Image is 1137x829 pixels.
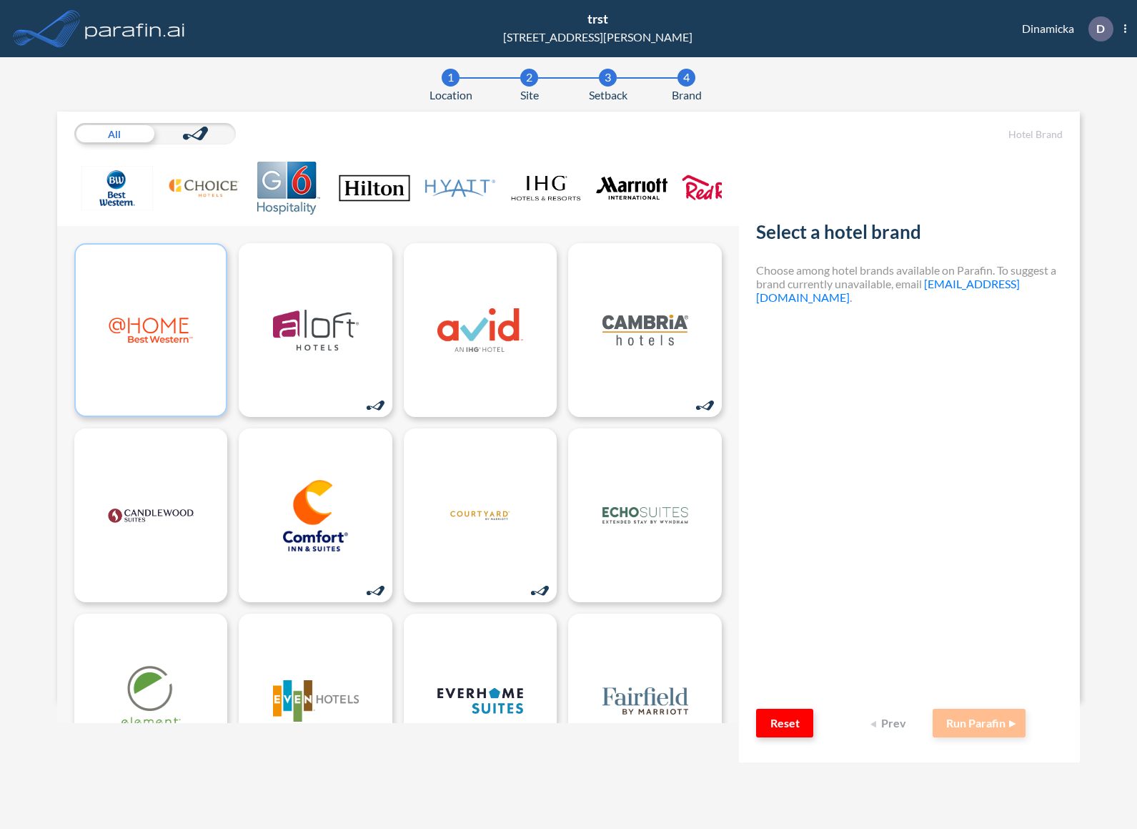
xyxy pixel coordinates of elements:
[682,162,753,215] img: Red Roof
[108,295,194,366] img: logo
[424,162,496,215] img: Hyatt
[430,87,472,104] span: Location
[520,87,539,104] span: Site
[437,665,523,737] img: logo
[672,87,702,104] span: Brand
[602,480,688,551] img: logo
[437,480,523,551] img: logo
[756,709,813,737] button: Reset
[756,277,1020,304] a: [EMAIL_ADDRESS][DOMAIN_NAME]
[602,665,688,737] img: logo
[273,295,359,366] img: logo
[437,295,523,366] img: logo
[599,69,617,87] div: 3
[82,14,188,43] img: logo
[167,162,239,215] img: Choice
[1096,22,1105,35] p: D
[81,162,153,215] img: Best Western
[510,162,582,215] img: IHG
[253,162,324,215] img: G6 Hospitality
[933,709,1026,737] button: Run Parafin
[596,162,667,215] img: Marriott
[273,480,359,551] img: logo
[1001,16,1126,41] div: Dinamicka
[589,87,627,104] span: Setback
[503,29,692,46] div: [STREET_ADDRESS][PERSON_NAME]
[108,480,194,551] img: logo
[587,11,608,26] span: trst
[602,295,688,366] img: logo
[520,69,538,87] div: 2
[861,709,918,737] button: Prev
[74,123,155,144] div: All
[273,665,359,737] img: logo
[677,69,695,87] div: 4
[108,665,194,737] img: logo
[442,69,460,87] div: 1
[756,221,1063,249] h2: Select a hotel brand
[756,263,1063,305] h4: Choose among hotel brands available on Parafin. To suggest a brand currently unavailable, email .
[756,129,1063,141] h5: Hotel Brand
[339,162,410,215] img: Hilton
